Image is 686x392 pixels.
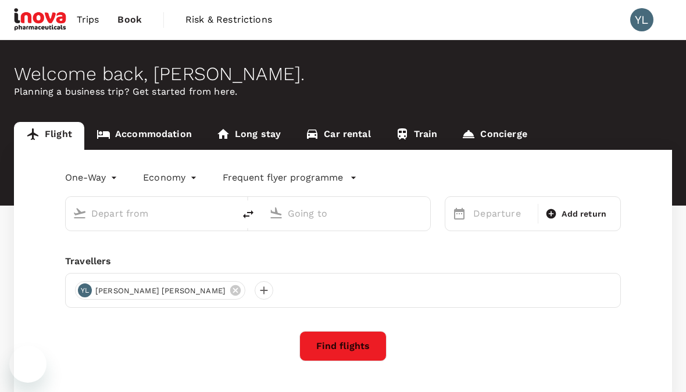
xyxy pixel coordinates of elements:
[630,8,653,31] div: YL
[88,285,233,297] span: [PERSON_NAME] [PERSON_NAME]
[9,346,47,383] iframe: Button to launch messaging window
[226,212,228,214] button: Open
[383,122,450,150] a: Train
[288,204,406,222] input: Going to
[204,122,293,150] a: Long stay
[234,200,262,228] button: delete
[449,122,539,150] a: Concierge
[91,204,210,222] input: Depart from
[78,283,92,297] div: YL
[117,13,142,27] span: Book
[65,254,621,268] div: Travellers
[14,85,672,99] p: Planning a business trip? Get started from here.
[473,207,531,221] p: Departure
[293,122,383,150] a: Car rental
[223,171,357,185] button: Frequent flyer programme
[223,171,343,185] p: Frequent flyer programme
[299,331,387,361] button: Find flights
[14,7,67,33] img: iNova Pharmaceuticals
[65,168,120,187] div: One-Way
[84,122,204,150] a: Accommodation
[75,281,245,300] div: YL[PERSON_NAME] [PERSON_NAME]
[77,13,99,27] span: Trips
[143,168,199,187] div: Economy
[562,208,606,220] span: Add return
[14,63,672,85] div: Welcome back , [PERSON_NAME] .
[14,122,84,150] a: Flight
[422,212,424,214] button: Open
[185,13,272,27] span: Risk & Restrictions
